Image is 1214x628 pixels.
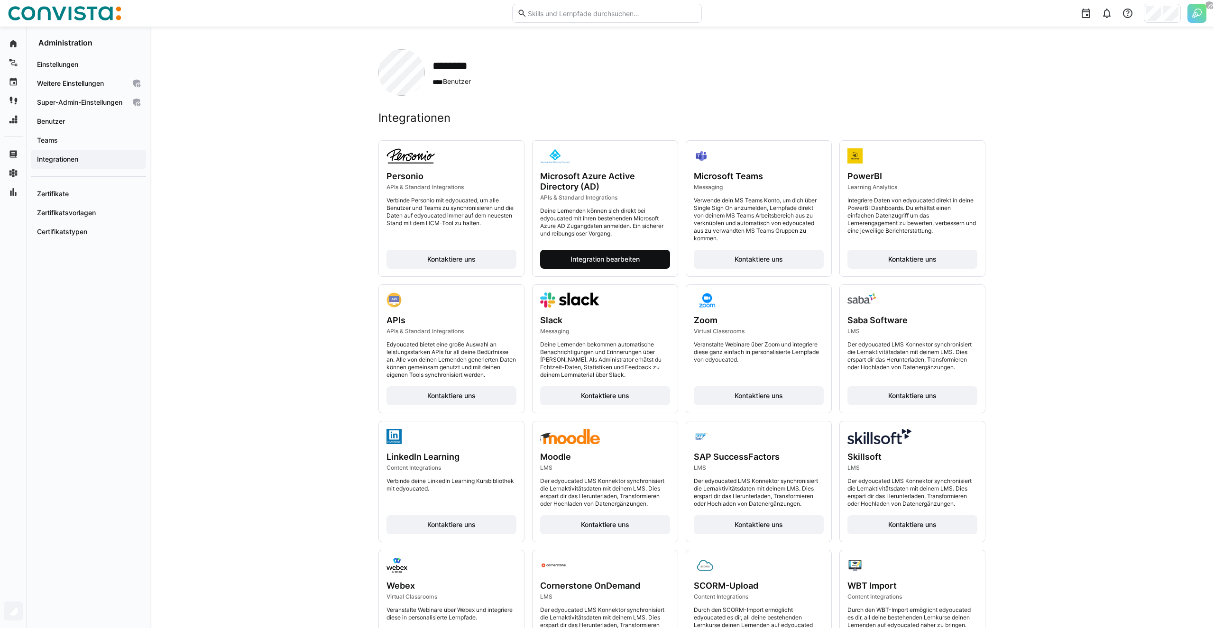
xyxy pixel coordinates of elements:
[540,386,670,405] button: Kontaktiere uns
[540,477,670,508] p: Der edyoucated LMS Konnektor synchronisiert die Lernaktivitätsdaten mit deinem LMS. Dies erspart ...
[694,477,824,508] p: Der edyoucated LMS Konnektor synchronisiert die Lernaktivitätsdaten mit deinem LMS. Dies erspart ...
[386,606,516,621] p: Veranstalte Webinare über Webex und integriere diese in personalisierte Lernpfade.
[579,391,631,400] span: Kontaktiere uns
[386,197,516,227] p: Verbinde Personio mit edyoucated, um alle Benutzer und Teams zu synchronisieren und die Daten auf...
[426,255,477,264] span: Kontaktiere uns
[694,171,824,182] h3: Microsoft Teams
[847,515,977,534] button: Kontaktiere uns
[386,328,516,335] p: APIs & Standard Integrations
[694,328,824,335] p: Virtual Classrooms
[426,520,477,529] span: Kontaktiere uns
[386,477,516,492] p: Verbinde deine LinkedIn Learning Kursbibliothek mit edyoucated.
[847,315,977,326] h3: Saba Software
[733,391,784,400] span: Kontaktiere uns
[378,111,985,125] h2: Integrationen
[733,520,784,529] span: Kontaktiere uns
[847,328,977,335] p: LMS
[847,593,977,601] p: Content Integrations
[694,464,824,472] p: LMS
[540,581,670,591] h3: Cornerstone OnDemand
[847,183,977,191] p: Learning Analytics
[540,194,670,201] p: APIs & Standard Integrations
[694,315,824,326] h3: Zoom
[887,520,938,529] span: Kontaktiere uns
[847,250,977,269] button: Kontaktiere uns
[847,386,977,405] button: Kontaktiere uns
[540,328,670,335] p: Messaging
[540,250,670,269] button: Integration bearbeiten
[579,520,631,529] span: Kontaktiere uns
[540,341,670,379] p: Deine Lernenden bekommen automatische Benachrichtigungen und Erinnerungen über [PERSON_NAME]. Als...
[887,391,938,400] span: Kontaktiere uns
[694,183,824,191] p: Messaging
[540,515,670,534] button: Kontaktiere uns
[847,464,977,472] p: LMS
[386,183,516,191] p: APIs & Standard Integrations
[694,250,824,269] button: Kontaktiere uns
[540,593,670,601] p: LMS
[847,452,977,462] h3: Skillsoft
[386,250,516,269] button: Kontaktiere uns
[540,464,670,472] p: LMS
[386,315,516,326] h3: APIs
[694,581,824,591] h3: SCORM-Upload
[386,464,516,472] p: Content Integrations
[527,9,697,18] input: Skills und Lernpfade durchsuchen…
[694,197,824,242] p: Verwende dein MS Teams Konto, um dich über Single Sign On anzumelden, Lernpfade direkt von deinem...
[733,255,784,264] span: Kontaktiere uns
[386,515,516,534] button: Kontaktiere uns
[887,255,938,264] span: Kontaktiere uns
[386,581,516,591] h3: Webex
[847,477,977,508] p: Der edyoucated LMS Konnektor synchronisiert die Lernaktivitätsdaten mit deinem LMS. Dies erspart ...
[847,171,977,182] h3: PowerBI
[847,581,977,591] h3: WBT Import
[540,452,670,462] h3: Moodle
[386,452,516,462] h3: LinkedIn Learning
[386,386,516,405] button: Kontaktiere uns
[694,515,824,534] button: Kontaktiere uns
[540,171,670,192] h3: Microsoft Azure Active Directory (AD)
[694,452,824,462] h3: SAP SuccessFactors
[540,315,670,326] h3: Slack
[540,207,670,237] p: Deine Lernenden können sich direkt bei edyoucated mit ihren bestehenden Microsoft Azure AD Zugang...
[426,391,477,400] span: Kontaktiere uns
[847,197,977,235] p: Integriere Daten von edyoucated direkt in deine PowerBI Dashboards. Du erhältst einen einfachen D...
[694,593,824,601] p: Content Integrations
[847,341,977,371] p: Der edyoucated LMS Konnektor synchronisiert die Lernaktivitätsdaten mit deinem LMS. Dies erspart ...
[694,341,824,364] p: Veranstalte Webinare über Zoom und integriere diese ganz einfach in personalisierte Lernpfade von...
[694,386,824,405] button: Kontaktiere uns
[569,255,641,264] span: Integration bearbeiten
[386,341,516,379] p: Edyoucated bietet eine große Auswahl an leistungsstarken APIs für all deine Bedürfnisse an. Alle ...
[386,171,516,182] h3: Personio
[432,77,479,87] span: Benutzer
[386,593,516,601] p: Virtual Classrooms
